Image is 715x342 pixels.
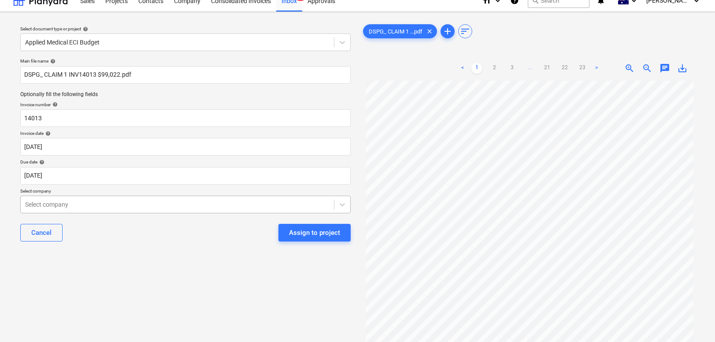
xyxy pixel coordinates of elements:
[591,63,602,74] a: Next page
[20,102,351,108] div: Invoice number
[671,300,715,342] iframe: Chat Widget
[559,63,570,74] a: Page 22
[20,66,351,84] input: Main file name
[20,109,351,127] input: Invoice number
[442,26,453,37] span: add
[542,63,552,74] a: Page 21
[48,59,56,64] span: help
[44,131,51,136] span: help
[278,224,351,242] button: Assign to project
[507,63,517,74] a: Page 3
[31,227,52,238] div: Cancel
[524,63,535,74] a: ...
[20,167,351,185] input: Due date not specified
[471,63,482,74] a: Page 1 is your current page
[81,26,88,32] span: help
[20,159,351,165] div: Due date
[20,58,351,64] div: Main file name
[20,26,351,32] div: Select document type or project
[642,63,652,74] span: zoom_out
[624,63,635,74] span: zoom_in
[289,227,340,238] div: Assign to project
[20,188,351,196] p: Select company
[20,91,351,98] p: Optionally fill the following fields
[457,63,468,74] a: Previous page
[37,160,44,165] span: help
[51,102,58,107] span: help
[363,28,428,35] span: DSPG_ CLAIM 1 ...pdf
[659,63,670,74] span: chat
[489,63,500,74] a: Page 2
[577,63,588,74] a: Page 23
[20,130,351,136] div: Invoice date
[677,63,688,74] span: save_alt
[363,24,437,38] div: DSPG_ CLAIM 1 ...pdf
[424,26,435,37] span: clear
[20,224,63,242] button: Cancel
[460,26,470,37] span: sort
[20,138,351,156] input: Invoice date not specified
